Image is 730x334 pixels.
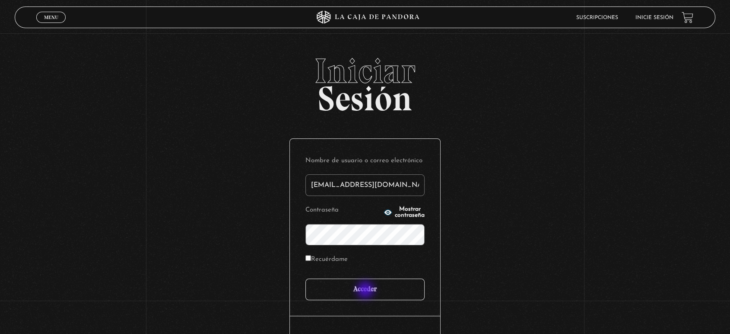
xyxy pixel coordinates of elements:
span: Cerrar [41,22,61,28]
input: Acceder [305,279,425,300]
a: View your shopping cart [682,12,693,23]
span: Iniciar [15,54,715,88]
span: Menu [44,15,58,20]
span: Mostrar contraseña [395,206,425,218]
a: Suscripciones [576,15,618,20]
label: Nombre de usuario o correo electrónico [305,154,425,168]
a: Inicie sesión [635,15,673,20]
label: Recuérdame [305,253,348,267]
input: Recuérdame [305,255,311,261]
h2: Sesión [15,54,715,109]
button: Mostrar contraseña [384,206,425,218]
label: Contraseña [305,204,381,217]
